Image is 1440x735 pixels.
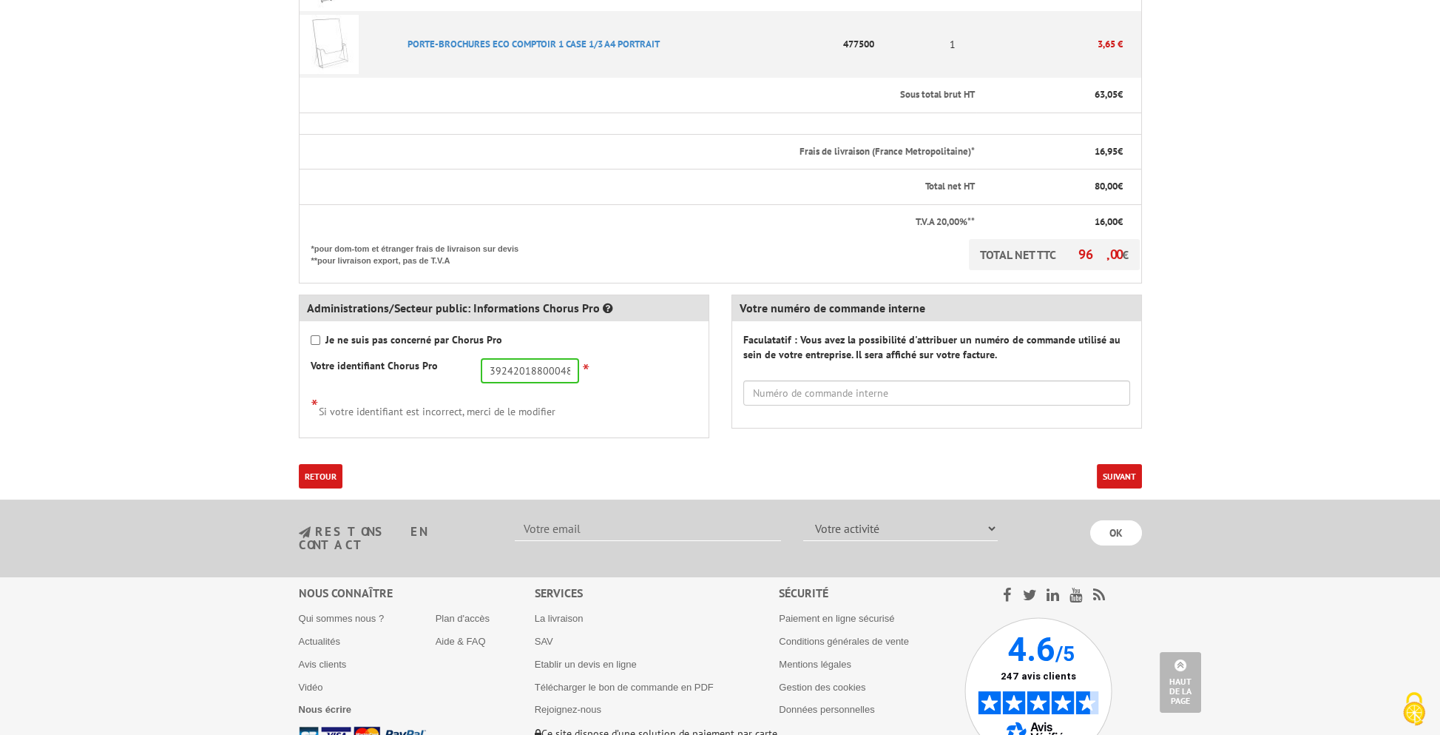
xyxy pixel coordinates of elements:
[311,215,976,229] p: T.V.A 20,00%**
[535,636,553,647] a: SAV
[311,239,533,266] p: *pour dom-tom et étranger frais de livraison sur devis **pour livraison export, pas de T.V.A
[535,613,584,624] a: La livraison
[535,659,637,670] a: Etablir un devis en ligne
[299,613,385,624] a: Qui sommes nous ?
[299,78,976,113] th: Sous total brut HT
[299,659,347,670] a: Avis clients
[325,333,502,346] strong: Je ne suis pas concerné par Chorus Pro
[779,613,894,624] a: Paiement en ligne sécurisé
[976,31,1122,57] p: 3,65 €
[988,145,1122,159] p: €
[1396,691,1433,728] img: Cookies (fenêtre modale)
[988,88,1122,102] p: €
[300,295,709,321] div: Administrations/Secteur public: Informations Chorus Pro
[930,11,977,78] td: 1
[299,464,342,489] a: Retour
[299,704,352,715] a: Nous écrire
[743,332,1130,362] label: Faculatatif : Vous avez la possibilité d'attribuer un numéro de commande utilisé au sein de votre...
[1388,685,1440,735] button: Cookies (fenêtre modale)
[1095,180,1118,192] span: 80,00
[436,636,486,647] a: Aide & FAQ
[1160,652,1201,713] a: Haut de la page
[1095,215,1118,228] span: 16,00
[779,659,851,670] a: Mentions légales
[299,170,976,205] th: Total net HT
[969,239,1140,270] p: TOTAL NET TTC €
[299,636,340,647] a: Actualités
[299,526,311,539] img: newsletter.jpg
[779,682,865,693] a: Gestion des cookies
[743,380,1130,406] input: Numéro de commande interne
[408,38,660,50] a: PORTE-BROCHURES ECO COMPTOIR 1 CASE 1/3 A4 PORTRAIT
[300,15,359,74] img: PORTE-BROCHURES ECO COMPTOIR 1 CASE 1/3 A4 PORTRAIT
[779,704,874,715] a: Données personnelles
[839,31,929,57] p: 477500
[1097,464,1142,489] button: Suivant
[311,335,320,345] input: Je ne suis pas concerné par Chorus Pro
[732,295,1141,321] div: Votre numéro de commande interne
[779,585,964,602] div: Sécurité
[299,526,493,551] h3: restons en contact
[515,516,781,541] input: Votre email
[311,395,697,419] div: Si votre identifiant est incorrect, merci de le modifier
[1095,88,1118,101] span: 63,05
[535,585,780,602] div: Services
[311,358,438,373] label: Votre identifiant Chorus Pro
[1078,246,1122,263] span: 96,00
[535,704,601,715] a: Rejoignez-nous
[535,682,714,693] a: Télécharger le bon de commande en PDF
[436,613,490,624] a: Plan d'accès
[299,682,323,693] a: Vidéo
[299,134,976,170] th: Frais de livraison (France Metropolitaine)*
[299,585,535,602] div: Nous connaître
[1095,145,1118,158] span: 16,95
[988,215,1122,229] p: €
[988,180,1122,194] p: €
[779,636,909,647] a: Conditions générales de vente
[1090,520,1142,546] input: OK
